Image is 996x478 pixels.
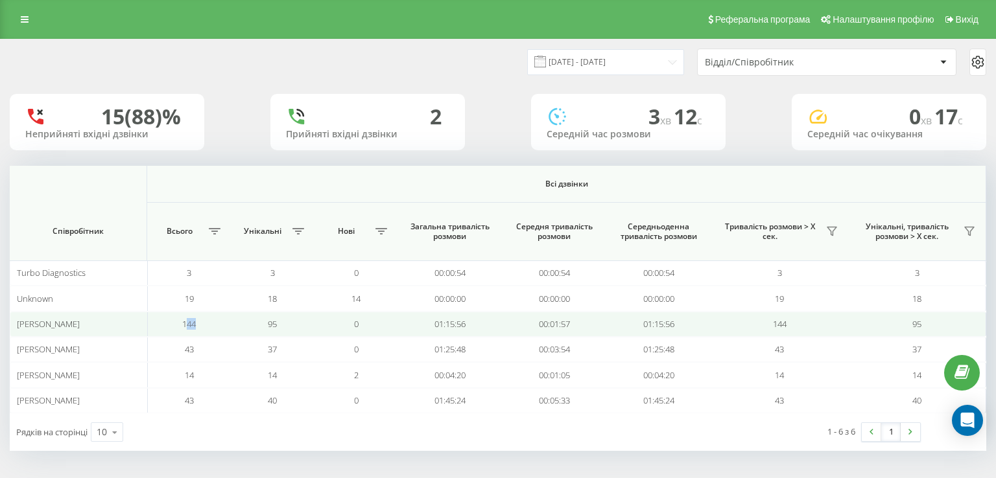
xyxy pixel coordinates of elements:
span: 40 [268,394,277,406]
span: 14 [268,369,277,381]
span: 14 [775,369,784,381]
div: 1 - 6 з 6 [827,425,855,438]
span: 14 [351,293,361,304]
span: Turbo Diagnostics [17,267,86,279]
span: 0 [354,267,359,279]
td: 01:15:56 [606,312,711,337]
div: Середній час розмови [547,129,710,140]
span: 12 [674,102,702,130]
span: Реферальна програма [715,14,811,25]
span: 37 [912,343,921,355]
span: 43 [775,343,784,355]
span: 144 [182,318,196,330]
span: Загальна тривалість розмови [409,222,492,242]
span: 0 [354,318,359,330]
span: 3 [270,267,275,279]
span: 14 [912,369,921,381]
td: 01:45:24 [606,388,711,413]
td: 00:00:00 [397,286,502,311]
td: 00:00:54 [606,260,711,286]
span: Вихід [956,14,978,25]
span: 17 [934,102,963,130]
span: 43 [185,394,194,406]
span: Тривалість розмови > Х сек. [717,222,822,242]
td: 00:04:20 [606,362,711,387]
td: 00:00:54 [397,260,502,286]
span: Всього [154,226,205,236]
div: Open Intercom Messenger [952,405,983,436]
span: 3 [187,267,191,279]
td: 01:25:48 [606,337,711,362]
span: Рядків на сторінці [16,426,88,438]
td: 00:01:05 [502,362,606,387]
span: c [697,113,702,128]
td: 00:00:00 [502,286,606,311]
div: 15 (88)% [101,104,181,129]
span: 14 [185,369,194,381]
span: Співробітник [23,226,134,236]
a: 1 [881,423,901,441]
span: 19 [775,293,784,304]
span: 37 [268,343,277,355]
span: Unknown [17,293,53,304]
span: [PERSON_NAME] [17,394,80,406]
span: Унікальні, тривалість розмови > Х сек. [855,222,960,242]
td: 00:04:20 [397,362,502,387]
span: Нові [321,226,372,236]
span: 40 [912,394,921,406]
span: 95 [912,318,921,330]
span: [PERSON_NAME] [17,343,80,355]
td: 00:05:33 [502,388,606,413]
span: 0 [354,343,359,355]
span: [PERSON_NAME] [17,318,80,330]
td: 00:01:57 [502,312,606,337]
div: Середній час очікування [807,129,971,140]
span: 95 [268,318,277,330]
span: Середня тривалість розмови [513,222,595,242]
div: Неприйняті вхідні дзвінки [25,129,189,140]
span: 18 [268,293,277,304]
span: 43 [775,394,784,406]
span: 2 [354,369,359,381]
td: 01:45:24 [397,388,502,413]
div: 10 [97,426,107,438]
span: 144 [773,318,787,330]
span: 0 [354,394,359,406]
span: 18 [912,293,921,304]
span: 3 [915,267,919,279]
span: [PERSON_NAME] [17,369,80,381]
span: 0 [909,102,934,130]
td: 00:00:54 [502,260,606,286]
span: Налаштування профілю [833,14,934,25]
span: c [958,113,963,128]
span: Всі дзвінки [195,179,938,189]
td: 01:15:56 [397,312,502,337]
td: 01:25:48 [397,337,502,362]
span: хв [921,113,934,128]
span: Унікальні [237,226,289,236]
div: 2 [430,104,442,129]
span: 3 [777,267,782,279]
div: Прийняті вхідні дзвінки [286,129,449,140]
td: 00:00:00 [606,286,711,311]
span: 43 [185,343,194,355]
div: Відділ/Співробітник [705,57,860,68]
span: 19 [185,293,194,304]
span: 3 [648,102,674,130]
span: Середньоденна тривалість розмови [617,222,700,242]
span: хв [660,113,674,128]
td: 00:03:54 [502,337,606,362]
